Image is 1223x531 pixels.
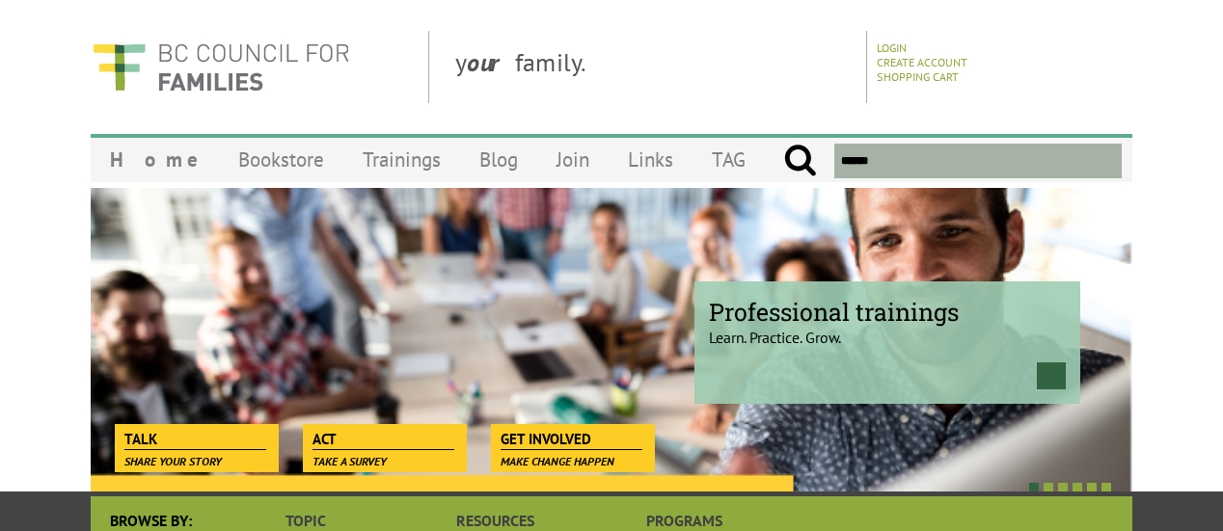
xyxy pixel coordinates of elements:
a: TAG [693,137,765,182]
strong: our [467,46,515,78]
a: Join [537,137,609,182]
a: Bookstore [219,137,343,182]
a: Create Account [877,55,967,69]
span: Share your story [124,454,222,468]
input: Submit [783,144,817,178]
a: Home [91,137,219,182]
a: Trainings [343,137,460,182]
a: Talk Share your story [115,424,276,451]
p: Learn. Practice. Grow. [709,311,1066,347]
span: Talk [124,429,266,450]
div: y family. [440,31,867,103]
a: Act Take a survey [303,424,464,451]
span: Professional trainings [709,296,1066,328]
span: Act [313,429,454,450]
a: Get Involved Make change happen [491,424,652,451]
a: Login [877,40,907,55]
a: Blog [460,137,537,182]
span: Make change happen [501,454,614,468]
img: BC Council for FAMILIES [91,31,351,103]
span: Get Involved [501,429,642,450]
a: Shopping Cart [877,69,959,84]
a: Links [609,137,693,182]
span: Take a survey [313,454,387,468]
